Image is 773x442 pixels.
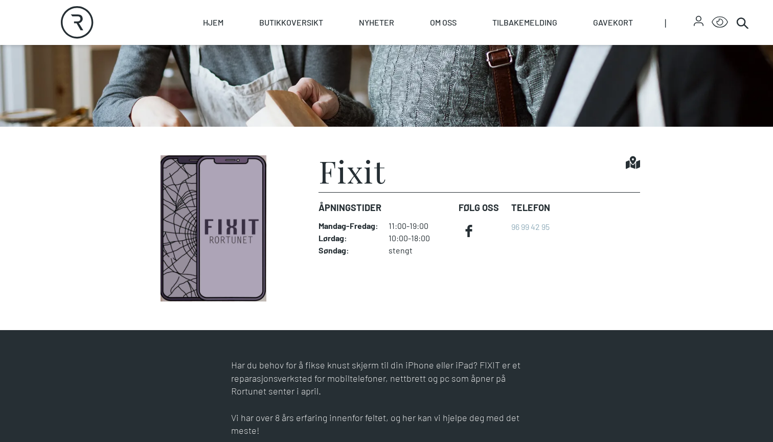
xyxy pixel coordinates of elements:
button: Open Accessibility Menu [712,14,728,31]
a: facebook [459,221,479,241]
dt: Telefon [511,201,550,215]
dd: stengt [389,245,450,255]
h1: Fixit [319,155,386,186]
dt: FØLG OSS [459,201,503,215]
a: 96 99 42 95 [511,222,550,231]
dt: Åpningstider [319,201,450,215]
dd: 10:00-18:00 [389,233,450,243]
dd: 11:00-19:00 [389,221,450,231]
dt: Mandag - Fredag : [319,221,378,231]
dt: Lørdag : [319,233,378,243]
dt: Søndag : [319,245,378,255]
